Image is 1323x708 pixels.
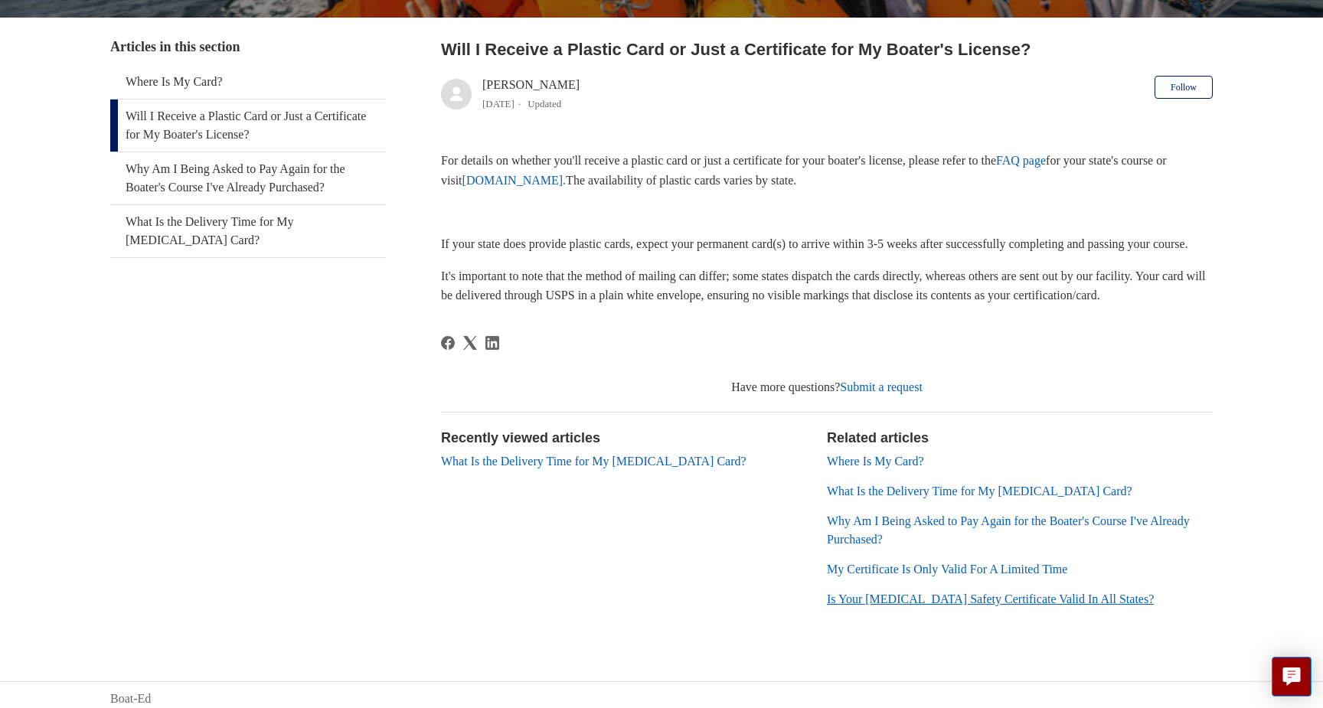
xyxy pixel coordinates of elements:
a: Where Is My Card? [110,65,386,99]
a: Is Your [MEDICAL_DATA] Safety Certificate Valid In All States? [827,592,1154,605]
p: If your state does provide plastic cards, expect your permanent card(s) to arrive within 3-5 week... [441,234,1213,254]
a: FAQ page [996,154,1046,167]
a: What Is the Delivery Time for My [MEDICAL_DATA] Card? [441,455,746,468]
a: [DOMAIN_NAME]. [462,174,567,187]
a: Where Is My Card? [827,455,924,468]
a: Why Am I Being Asked to Pay Again for the Boater's Course I've Already Purchased? [110,152,386,204]
svg: Share this page on LinkedIn [485,336,499,350]
a: Submit a request [840,380,923,393]
a: Boat-Ed [110,690,151,708]
li: Updated [528,98,561,109]
h2: Related articles [827,428,1213,449]
a: My Certificate Is Only Valid For A Limited Time [827,563,1067,576]
svg: Share this page on X Corp [463,336,477,350]
button: Live chat [1272,657,1312,697]
a: Facebook [441,336,455,350]
a: Why Am I Being Asked to Pay Again for the Boater's Course I've Already Purchased? [827,514,1190,546]
h2: Will I Receive a Plastic Card or Just a Certificate for My Boater's License? [441,37,1213,62]
span: Articles in this section [110,39,240,54]
button: Follow Article [1155,76,1213,99]
a: What Is the Delivery Time for My [MEDICAL_DATA] Card? [110,205,386,257]
div: [PERSON_NAME] [482,76,580,113]
a: LinkedIn [485,336,499,350]
svg: Share this page on Facebook [441,336,455,350]
a: What Is the Delivery Time for My [MEDICAL_DATA] Card? [827,485,1132,498]
div: Have more questions? [441,378,1213,396]
a: Will I Receive a Plastic Card or Just a Certificate for My Boater's License? [110,100,386,152]
h2: Recently viewed articles [441,428,812,449]
p: For details on whether you'll receive a plastic card or just a certificate for your boater's lice... [441,151,1213,190]
a: X Corp [463,336,477,350]
p: It's important to note that the method of mailing can differ; some states dispatch the cards dire... [441,266,1213,305]
time: 04/08/2025, 12:43 [482,98,514,109]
